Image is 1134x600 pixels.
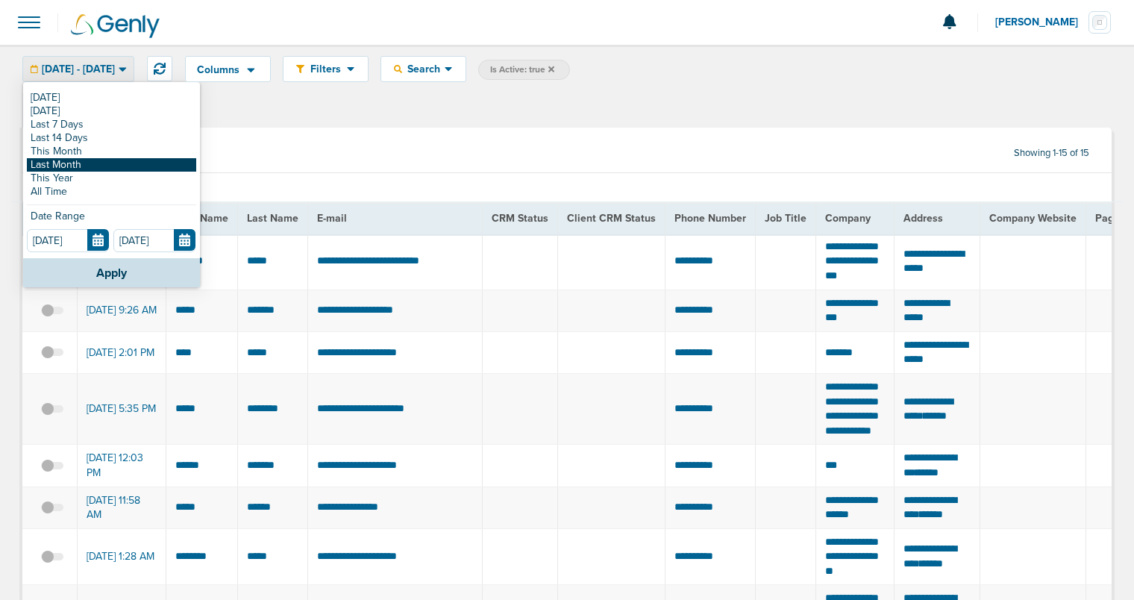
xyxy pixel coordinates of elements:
a: All Time [27,185,196,199]
span: Filters [304,63,347,75]
th: Client CRM Status [557,203,665,234]
a: Last 7 Days [27,118,196,131]
td: [DATE] 5:35 PM [78,373,166,444]
a: Last Month [27,158,196,172]
span: Columns [197,65,239,75]
span: E-mail [317,212,347,225]
span: Search [402,63,445,75]
a: Leads [22,93,120,128]
td: [DATE] 9:26 AM [78,290,166,331]
div: Date Range [27,211,196,229]
a: This Month [27,145,196,158]
span: Last Name [247,212,298,225]
th: Company Website [980,203,1086,234]
th: Address [895,203,980,234]
td: [DATE] 11:58 AM [78,487,166,528]
span: CRM Status [492,212,548,225]
button: Apply [23,258,200,287]
span: Phone Number [674,212,746,225]
a: [DATE] [27,104,196,118]
th: Job Title [755,203,815,234]
td: [DATE] 12:03 PM [78,445,166,487]
a: Last 14 Days [27,131,196,145]
span: [DATE] - [DATE] [42,64,115,75]
a: [DATE] [27,91,196,104]
span: [PERSON_NAME] [995,17,1088,28]
td: [DATE] 1:28 AM [78,528,166,585]
td: [DATE] 2:01 PM [78,331,166,373]
span: First Name [175,212,228,225]
img: Genly [71,14,160,38]
th: Company [815,203,895,234]
a: This Year [27,172,196,185]
span: Showing 1-15 of 15 [1014,147,1089,160]
span: Is Active: true [490,63,554,76]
